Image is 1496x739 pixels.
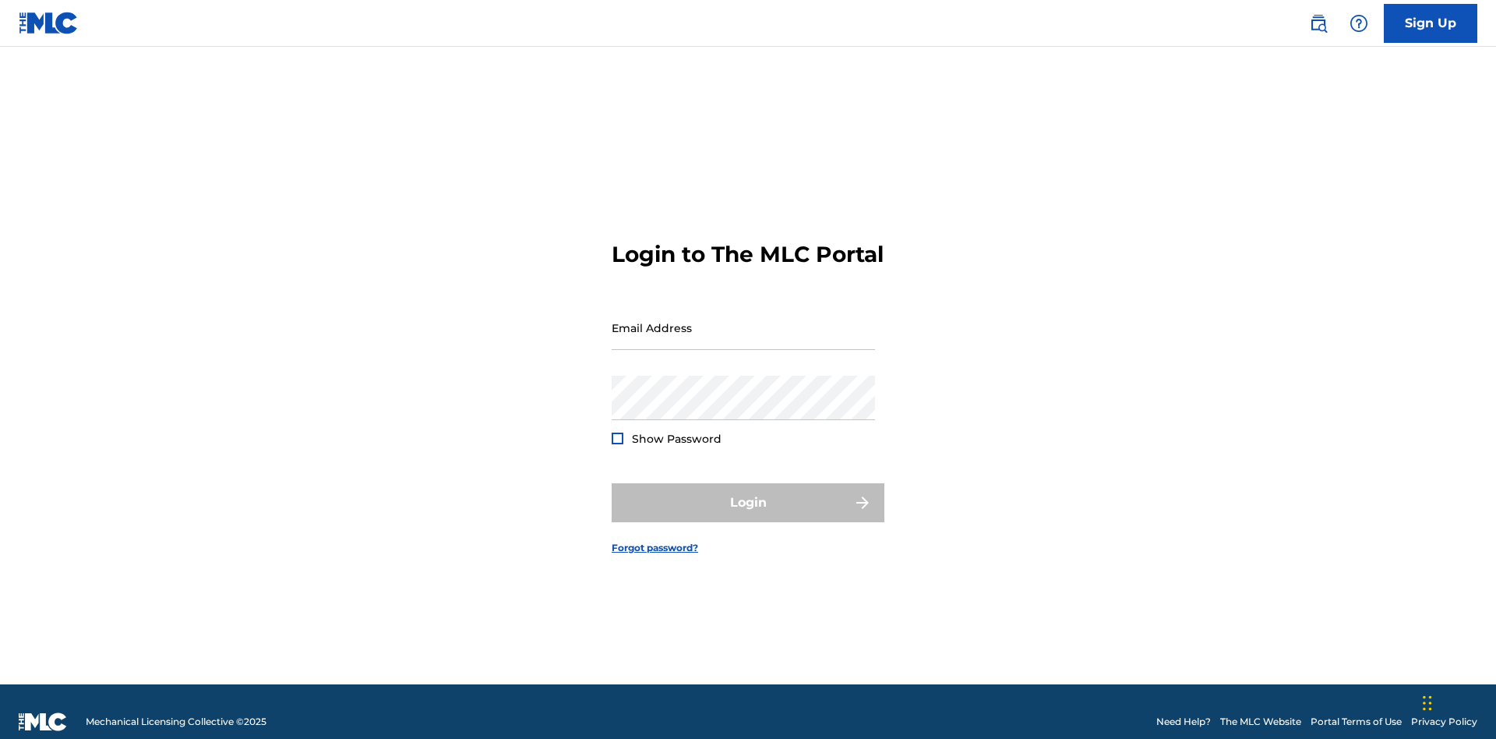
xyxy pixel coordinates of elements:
[19,712,67,731] img: logo
[1343,8,1374,39] div: Help
[632,432,722,446] span: Show Password
[1418,664,1496,739] iframe: Chat Widget
[1384,4,1477,43] a: Sign Up
[1411,715,1477,729] a: Privacy Policy
[1220,715,1301,729] a: The MLC Website
[1423,680,1432,727] div: Drag
[86,715,266,729] span: Mechanical Licensing Collective © 2025
[1350,14,1368,33] img: help
[1156,715,1211,729] a: Need Help?
[612,541,698,555] a: Forgot password?
[612,241,884,268] h3: Login to The MLC Portal
[1309,14,1328,33] img: search
[1311,715,1402,729] a: Portal Terms of Use
[1303,8,1334,39] a: Public Search
[19,12,79,34] img: MLC Logo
